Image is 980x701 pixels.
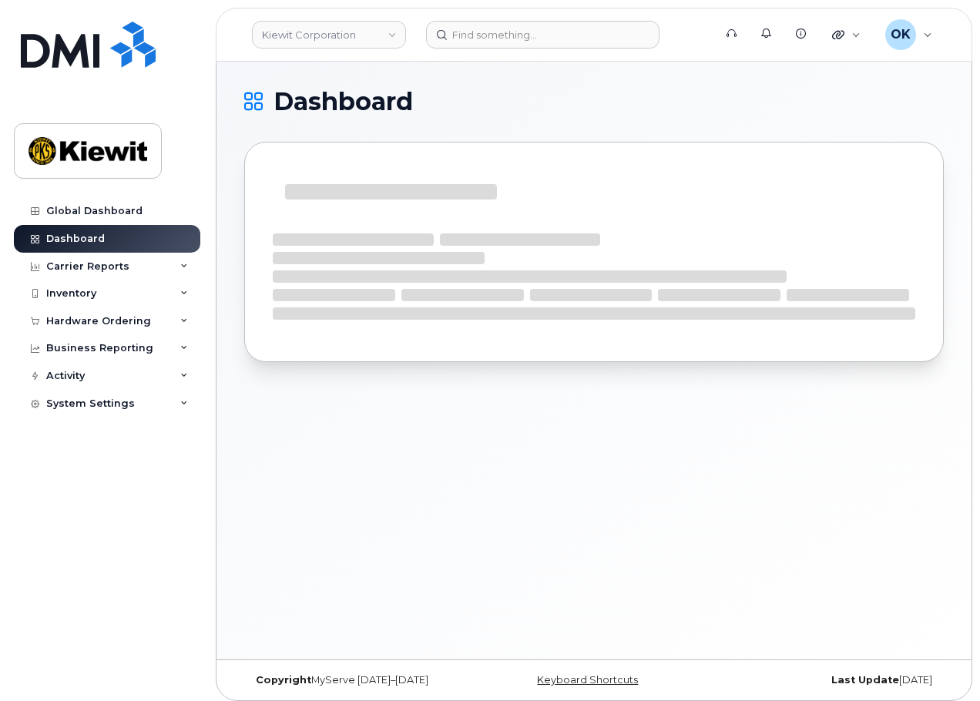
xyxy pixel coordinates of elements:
[537,674,638,686] a: Keyboard Shortcuts
[831,674,899,686] strong: Last Update
[274,90,413,113] span: Dashboard
[710,674,944,686] div: [DATE]
[244,674,478,686] div: MyServe [DATE]–[DATE]
[256,674,311,686] strong: Copyright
